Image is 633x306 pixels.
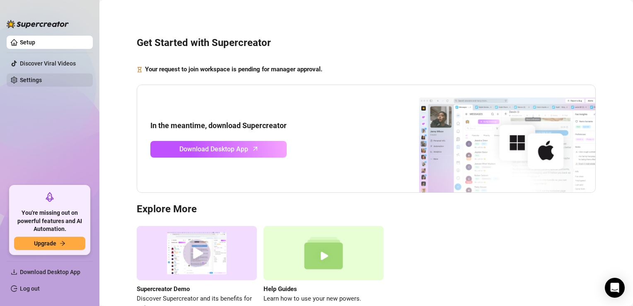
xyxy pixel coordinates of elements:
[7,20,69,28] img: logo-BBDzfeDw.svg
[20,269,80,275] span: Download Desktop App
[137,36,596,50] h3: Get Started with Supercreator
[263,285,297,293] strong: Help Guides
[137,285,190,293] strong: Supercreator Demo
[137,65,143,75] span: hourglass
[179,144,248,154] span: Download Desktop App
[14,209,85,233] span: You're missing out on powerful features and AI Automation.
[14,237,85,250] button: Upgradearrow-right
[20,60,76,67] a: Discover Viral Videos
[150,121,287,130] strong: In the meantime, download Supercreator
[150,141,287,158] a: Download Desktop Apparrow-up
[20,77,42,83] a: Settings
[263,226,384,280] img: help guides
[20,285,40,292] a: Log out
[11,269,17,275] span: download
[263,294,384,304] span: Learn how to use your new powers.
[251,144,260,153] span: arrow-up
[605,278,625,298] div: Open Intercom Messenger
[145,66,322,73] strong: Your request to join workspace is pending for manager approval.
[388,85,595,193] img: download app
[20,39,35,46] a: Setup
[34,240,56,247] span: Upgrade
[60,240,65,246] span: arrow-right
[137,203,596,216] h3: Explore More
[137,226,257,280] img: supercreator demo
[45,192,55,202] span: rocket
